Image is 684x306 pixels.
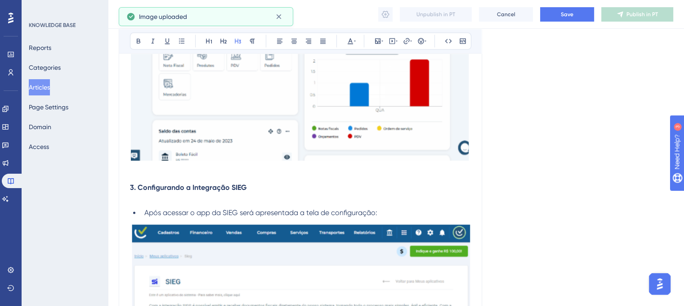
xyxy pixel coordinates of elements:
button: Cancel [479,7,533,22]
div: 3 [63,4,65,12]
button: Reports [29,40,51,56]
iframe: UserGuiding AI Assistant Launcher [646,270,673,297]
div: KNOWLEDGE BASE [29,22,76,29]
span: Cancel [497,11,515,18]
span: Save [561,11,573,18]
strong: 3. Configurando a Integração SIEG [130,183,247,192]
button: Publish in PT [601,7,673,22]
button: Page Settings [29,99,68,115]
button: Access [29,139,49,155]
span: Unpublish in PT [416,11,455,18]
span: Image uploaded [139,11,187,22]
button: Categories [29,59,61,76]
button: Domain [29,119,51,135]
button: Save [540,7,594,22]
button: Articles [29,79,50,95]
button: Unpublish in PT [400,7,472,22]
span: Após acessar o app da SIEG será apresentada a tela de configuração: [144,208,377,217]
span: Need Help? [21,2,56,13]
span: Publish in PT [626,11,658,18]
